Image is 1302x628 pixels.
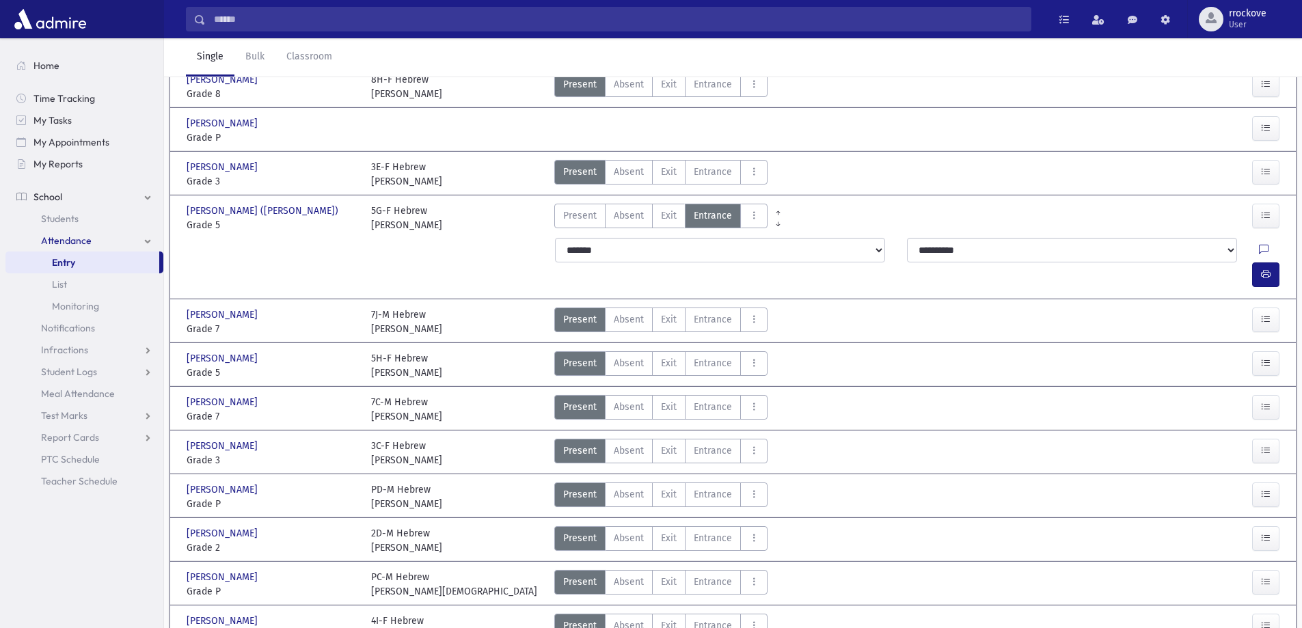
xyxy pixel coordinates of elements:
[554,160,768,189] div: AttTypes
[661,531,677,545] span: Exit
[41,475,118,487] span: Teacher Schedule
[554,439,768,467] div: AttTypes
[661,356,677,370] span: Exit
[554,482,768,511] div: AttTypes
[187,174,357,189] span: Grade 3
[187,322,357,336] span: Grade 7
[563,165,597,179] span: Present
[371,570,537,599] div: PC-M Hebrew [PERSON_NAME][DEMOGRAPHIC_DATA]
[614,531,644,545] span: Absent
[563,312,597,327] span: Present
[33,114,72,126] span: My Tasks
[41,431,99,443] span: Report Cards
[563,356,597,370] span: Present
[563,208,597,223] span: Present
[187,131,357,145] span: Grade P
[614,208,644,223] span: Absent
[1229,8,1266,19] span: rrockove
[187,218,357,232] span: Grade 5
[694,575,732,589] span: Entrance
[187,366,357,380] span: Grade 5
[33,191,62,203] span: School
[371,482,442,511] div: PD-M Hebrew [PERSON_NAME]
[41,234,92,247] span: Attendance
[52,256,75,269] span: Entry
[186,38,234,77] a: Single
[187,541,357,555] span: Grade 2
[187,497,357,511] span: Grade P
[5,186,163,208] a: School
[614,356,644,370] span: Absent
[5,153,163,175] a: My Reports
[563,443,597,458] span: Present
[694,487,732,502] span: Entrance
[187,439,260,453] span: [PERSON_NAME]
[661,77,677,92] span: Exit
[41,213,79,225] span: Students
[554,72,768,101] div: AttTypes
[5,470,163,492] a: Teacher Schedule
[371,204,442,232] div: 5G-F Hebrew [PERSON_NAME]
[41,387,115,400] span: Meal Attendance
[661,400,677,414] span: Exit
[187,351,260,366] span: [PERSON_NAME]
[206,7,1031,31] input: Search
[187,526,260,541] span: [PERSON_NAME]
[5,131,163,153] a: My Appointments
[187,584,357,599] span: Grade P
[234,38,275,77] a: Bulk
[5,87,163,109] a: Time Tracking
[563,575,597,589] span: Present
[187,570,260,584] span: [PERSON_NAME]
[371,351,442,380] div: 5H-F Hebrew [PERSON_NAME]
[5,383,163,405] a: Meal Attendance
[614,443,644,458] span: Absent
[5,339,163,361] a: Infractions
[694,356,732,370] span: Entrance
[41,344,88,356] span: Infractions
[614,165,644,179] span: Absent
[5,295,163,317] a: Monitoring
[563,400,597,414] span: Present
[614,312,644,327] span: Absent
[187,204,341,218] span: [PERSON_NAME] ([PERSON_NAME])
[614,487,644,502] span: Absent
[371,72,442,101] div: 8H-F Hebrew [PERSON_NAME]
[52,300,99,312] span: Monitoring
[694,400,732,414] span: Entrance
[614,77,644,92] span: Absent
[371,526,442,555] div: 2D-M Hebrew [PERSON_NAME]
[11,5,90,33] img: AdmirePro
[5,208,163,230] a: Students
[33,158,83,170] span: My Reports
[554,395,768,424] div: AttTypes
[187,87,357,101] span: Grade 8
[33,59,59,72] span: Home
[563,531,597,545] span: Present
[5,426,163,448] a: Report Cards
[5,273,163,295] a: List
[187,160,260,174] span: [PERSON_NAME]
[275,38,343,77] a: Classroom
[187,614,260,628] span: [PERSON_NAME]
[41,366,97,378] span: Student Logs
[694,208,732,223] span: Entrance
[371,395,442,424] div: 7C-M Hebrew [PERSON_NAME]
[563,77,597,92] span: Present
[5,361,163,383] a: Student Logs
[187,453,357,467] span: Grade 3
[5,448,163,470] a: PTC Schedule
[187,482,260,497] span: [PERSON_NAME]
[371,439,442,467] div: 3C-F Hebrew [PERSON_NAME]
[187,72,260,87] span: [PERSON_NAME]
[694,443,732,458] span: Entrance
[661,312,677,327] span: Exit
[41,322,95,334] span: Notifications
[661,208,677,223] span: Exit
[41,453,100,465] span: PTC Schedule
[33,136,109,148] span: My Appointments
[187,409,357,424] span: Grade 7
[52,278,67,290] span: List
[554,570,768,599] div: AttTypes
[694,77,732,92] span: Entrance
